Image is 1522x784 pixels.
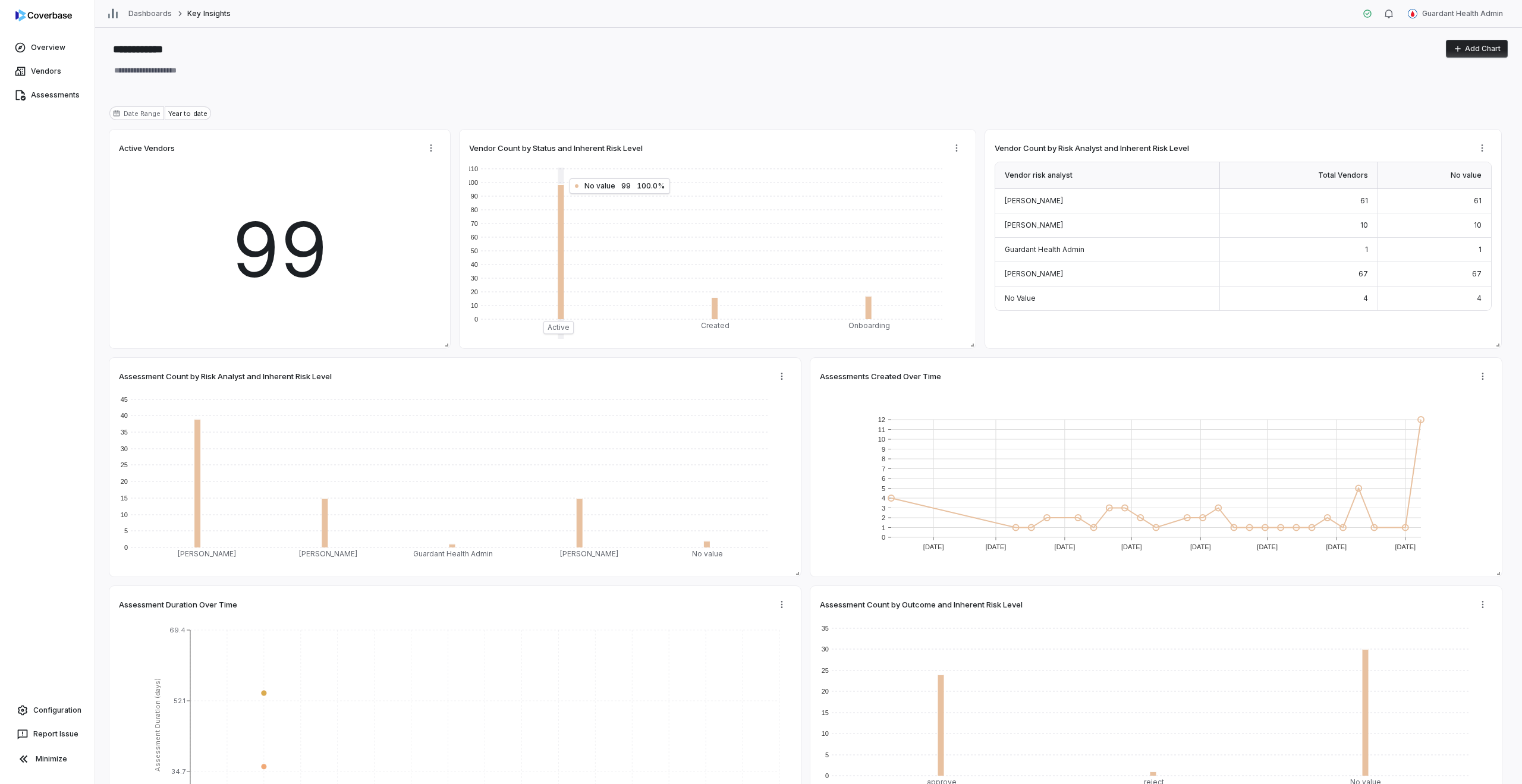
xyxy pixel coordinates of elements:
[121,495,128,502] text: 15
[882,524,885,531] text: 1
[995,162,1220,189] div: Vendor risk analyst
[1422,9,1503,18] span: Guardant Health Admin
[882,505,885,512] text: 3
[2,61,92,82] a: Vendors
[1359,269,1368,278] span: 67
[5,723,90,745] button: Report Issue
[33,729,78,739] span: Report Issue
[109,106,164,120] div: Date Range
[31,90,80,100] span: Assessments
[31,43,65,52] span: Overview
[882,475,885,482] text: 6
[1473,367,1492,385] button: More actions
[1360,196,1368,205] span: 61
[121,429,128,436] text: 35
[882,534,885,541] text: 0
[1473,139,1492,157] button: More actions
[121,478,128,485] text: 20
[471,206,478,213] text: 80
[825,751,829,758] text: 5
[772,596,791,613] button: More actions
[121,445,128,452] text: 30
[820,371,941,382] span: Assessments Created Over Time
[119,143,175,153] span: Active Vendors
[1479,245,1482,254] span: 1
[882,495,885,502] text: 4
[1365,245,1368,254] span: 1
[15,10,72,21] img: logo-D7KZi-bG.svg
[1121,543,1142,550] text: [DATE]
[882,465,885,473] text: 7
[878,416,885,423] text: 12
[1360,221,1368,229] span: 10
[2,84,92,106] a: Assessments
[169,626,185,634] tspan: 69.4
[153,678,162,772] tspan: Assessment Duration (days)
[986,543,1007,550] text: [DATE]
[995,143,1189,153] span: Vendor Count by Risk Analyst and Inherent Risk Level
[5,700,90,721] a: Configuration
[471,302,478,309] text: 10
[1472,269,1482,278] span: 67
[923,543,944,550] text: [DATE]
[1473,596,1492,613] button: More actions
[467,165,478,172] text: 110
[187,9,230,18] span: Key Insights
[878,436,885,443] text: 10
[467,179,478,186] text: 100
[124,527,128,534] text: 5
[822,709,829,716] text: 15
[471,220,478,227] text: 70
[124,544,128,551] text: 0
[171,767,185,776] tspan: 34.7
[121,511,128,518] text: 10
[471,288,478,295] text: 20
[469,143,643,153] span: Vendor Count by Status and Inherent Risk Level
[121,461,128,468] text: 25
[1005,294,1036,303] span: No Value
[471,247,478,254] text: 50
[471,234,478,241] text: 60
[882,514,885,521] text: 2
[121,412,128,419] text: 40
[1401,5,1510,23] button: Guardant Health Admin avatarGuardant Health Admin
[947,139,966,157] button: More actions
[1005,269,1063,278] span: [PERSON_NAME]
[1446,40,1508,58] button: Add Chart
[1326,543,1347,550] text: [DATE]
[5,747,90,771] button: Minimize
[1005,245,1084,254] span: Guardant Health Admin
[822,730,829,737] text: 10
[1474,221,1482,229] span: 10
[471,275,478,282] text: 30
[1363,294,1368,303] span: 4
[113,110,120,117] svg: Date range for report
[825,772,829,779] text: 0
[820,599,1023,610] span: Assessment Count by Outcome and Inherent Risk Level
[31,67,61,76] span: Vendors
[878,426,885,433] text: 11
[174,697,185,705] tspan: 52.1
[119,599,237,610] span: Assessment Duration Over Time
[36,754,67,764] span: Minimize
[1005,196,1063,205] span: [PERSON_NAME]
[422,139,441,157] button: More actions
[822,667,829,674] text: 25
[1257,543,1278,550] text: [DATE]
[822,646,829,653] text: 30
[772,367,791,385] button: More actions
[1395,543,1416,550] text: [DATE]
[822,625,829,632] text: 35
[822,688,829,695] text: 20
[1474,196,1482,205] span: 61
[1408,9,1417,18] img: Guardant Health Admin avatar
[1220,162,1378,189] div: Total Vendors
[471,193,478,200] text: 90
[119,371,332,382] span: Assessment Count by Risk Analyst and Inherent Risk Level
[1055,543,1076,550] text: [DATE]
[882,446,885,453] text: 9
[1190,543,1211,550] text: [DATE]
[471,261,478,268] text: 40
[1005,221,1063,229] span: [PERSON_NAME]
[882,485,885,492] text: 5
